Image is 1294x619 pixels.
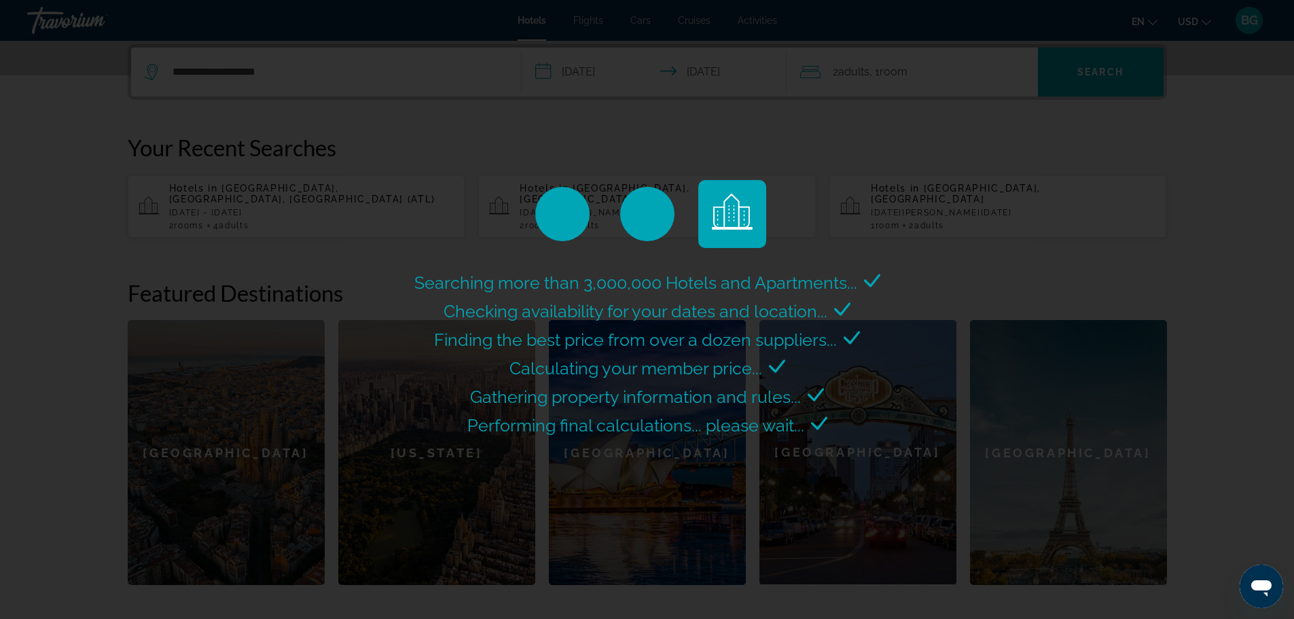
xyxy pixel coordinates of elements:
[434,330,837,350] span: Finding the best price from over a dozen suppliers...
[444,301,827,321] span: Checking availability for your dates and location...
[509,358,762,378] span: Calculating your member price...
[467,415,804,436] span: Performing final calculations... please wait...
[470,387,801,407] span: Gathering property information and rules...
[1240,565,1283,608] iframe: Button to launch messaging window
[414,272,857,293] span: Searching more than 3,000,000 Hotels and Apartments...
